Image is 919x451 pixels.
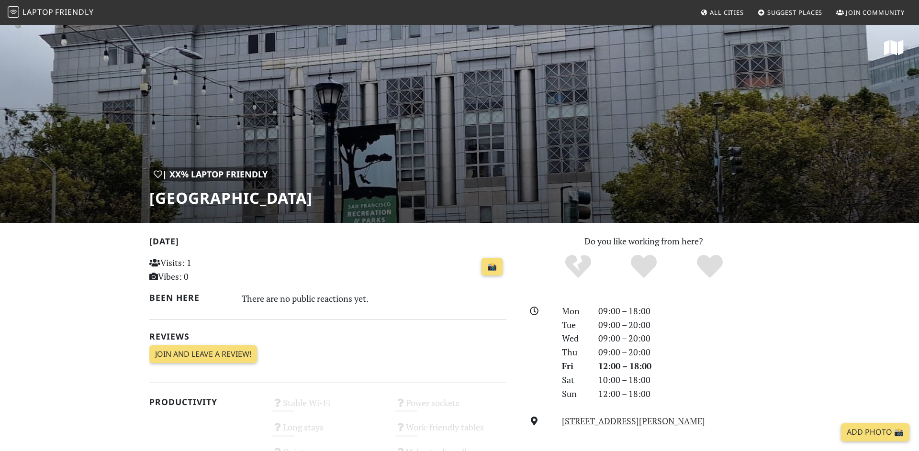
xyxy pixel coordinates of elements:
[593,387,775,401] div: 12:00 – 18:00
[710,8,744,17] span: All Cities
[149,189,313,207] h1: [GEOGRAPHIC_DATA]
[677,253,743,280] div: Definitely!
[389,419,512,444] div: Work-friendly tables
[593,345,775,359] div: 09:00 – 20:00
[22,7,54,17] span: Laptop
[8,6,19,18] img: LaptopFriendly
[8,4,94,21] a: LaptopFriendly LaptopFriendly
[593,318,775,332] div: 09:00 – 20:00
[545,253,611,280] div: No
[593,331,775,345] div: 09:00 – 20:00
[562,415,705,427] a: [STREET_ADDRESS][PERSON_NAME]
[556,387,593,401] div: Sun
[593,373,775,387] div: 10:00 – 18:00
[593,359,775,373] div: 12:00 – 18:00
[482,258,503,276] a: 📸
[149,256,261,284] p: Visits: 1 Vibes: 0
[556,373,593,387] div: Sat
[389,395,512,419] div: Power sockets
[149,167,272,181] div: | XX% Laptop Friendly
[754,4,827,21] a: Suggest Places
[149,345,257,363] a: Join and leave a review!
[518,234,770,248] p: Do you like working from here?
[267,395,390,419] div: Stable Wi-Fi
[556,331,593,345] div: Wed
[556,345,593,359] div: Thu
[556,304,593,318] div: Mon
[846,8,905,17] span: Join Community
[832,4,908,21] a: Join Community
[696,4,748,21] a: All Cities
[611,253,677,280] div: Yes
[149,236,506,250] h2: [DATE]
[149,397,261,407] h2: Productivity
[267,419,390,444] div: Long stays
[55,7,93,17] span: Friendly
[556,318,593,332] div: Tue
[767,8,823,17] span: Suggest Places
[242,291,507,306] div: There are no public reactions yet.
[556,359,593,373] div: Fri
[841,423,909,441] a: Add Photo 📸
[593,304,775,318] div: 09:00 – 18:00
[149,293,230,303] h2: Been here
[149,331,506,341] h2: Reviews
